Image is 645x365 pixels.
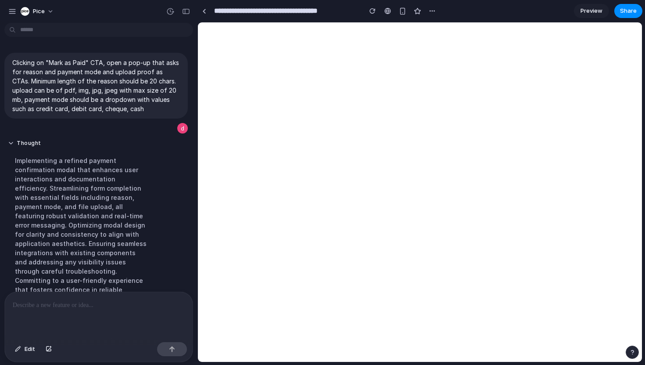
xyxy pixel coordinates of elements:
div: Implementing a refined payment confirmation modal that enhances user interactions and documentati... [8,151,154,336]
span: Share [620,7,637,15]
p: Clicking on "Mark as Paid" CTA, open a pop-up that asks for reason and payment mode and upload pr... [12,58,180,113]
button: Pice [17,4,58,18]
span: Pice [33,7,45,16]
span: Edit [25,345,35,354]
span: Preview [580,7,602,15]
button: Edit [11,342,39,356]
a: Preview [574,4,609,18]
button: Share [614,4,642,18]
